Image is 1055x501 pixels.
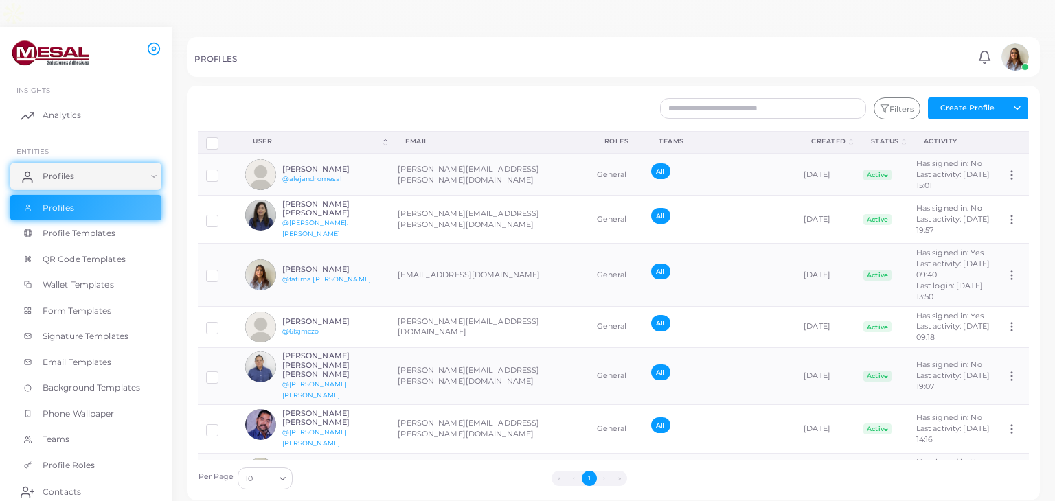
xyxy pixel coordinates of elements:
th: Row-selection [198,131,238,154]
span: Has signed in: No [916,159,982,168]
a: QR Code Templates [10,246,161,272]
span: Has signed in: Yes [916,457,984,467]
span: Phone Wallpaper [43,408,115,420]
span: Last login: [DATE] 13:50 [916,281,983,301]
span: Active [863,423,892,434]
div: Search for option [238,467,293,489]
div: User [253,137,381,146]
span: Active [863,371,892,382]
a: @[PERSON_NAME].[PERSON_NAME] [282,219,349,237]
td: [DATE] [796,347,856,404]
span: Wallet Templates [43,279,114,291]
td: [DATE] [796,244,856,307]
td: [PERSON_NAME][EMAIL_ADDRESS][PERSON_NAME][DOMAIN_NAME] [390,405,589,453]
a: Analytics [10,102,161,129]
a: Profiles [10,163,161,190]
span: INSIGHTS [16,86,50,94]
div: Email [405,137,574,146]
span: Analytics [43,109,81,121]
td: [DATE] [796,154,856,195]
a: Background Templates [10,375,161,401]
span: Has signed in: No [916,412,982,422]
img: logo [12,40,89,66]
a: @alejandromesal [282,175,343,183]
a: Wallet Templates [10,272,161,298]
td: [EMAIL_ADDRESS][PERSON_NAME][DOMAIN_NAME] [390,453,589,494]
span: Profiles [43,170,74,183]
h6: [PERSON_NAME] [282,265,383,274]
td: [DATE] [796,196,856,244]
span: Teams [43,433,70,445]
span: All [651,208,670,224]
td: [DATE] [796,453,856,494]
span: Background Templates [43,382,140,394]
a: @[PERSON_NAME].[PERSON_NAME] [282,380,349,399]
span: All [651,364,670,380]
a: Profiles [10,195,161,221]
td: [DATE] [796,405,856,453]
button: Create Profile [928,97,1006,119]
span: Active [863,170,892,180]
span: Has signed in: Yes [916,248,984,257]
a: Email Templates [10,349,161,375]
span: All [651,315,670,331]
button: Go to page 1 [582,471,597,486]
label: Per Page [198,471,234,482]
ul: Pagination [296,471,882,486]
td: [PERSON_NAME][EMAIL_ADDRESS][PERSON_NAME][DOMAIN_NAME] [390,347,589,404]
a: @6lxjmczo [282,327,319,335]
img: avatar [245,159,276,190]
div: activity [924,137,984,146]
span: All [651,417,670,433]
span: Profile Templates [43,227,115,240]
input: Search for option [254,471,274,486]
h6: [PERSON_NAME] [282,317,383,326]
img: avatar [245,312,276,342]
span: ENTITIES [16,147,49,155]
td: General [589,154,644,195]
h6: [PERSON_NAME] [PERSON_NAME] [282,200,383,218]
div: Created [811,137,846,146]
img: avatar [245,200,276,231]
td: General [589,307,644,348]
td: General [589,196,644,244]
img: avatar [245,351,276,382]
a: Form Templates [10,298,161,324]
span: Last activity: [DATE] 19:07 [916,371,990,391]
td: [PERSON_NAME][EMAIL_ADDRESS][PERSON_NAME][DOMAIN_NAME] [390,154,589,195]
a: @[PERSON_NAME].[PERSON_NAME] [282,428,349,447]
span: Active [863,270,892,281]
span: Has signed in: No [916,203,982,213]
span: Email Templates [43,356,112,369]
img: avatar [245,458,276,489]
span: Last activity: [DATE] 15:01 [916,170,990,190]
h5: PROFILES [194,54,237,64]
span: Form Templates [43,305,112,317]
td: General [589,347,644,404]
img: avatar [1001,43,1029,71]
td: General [589,453,644,494]
span: QR Code Templates [43,253,126,266]
span: Active [863,321,892,332]
img: avatar [245,259,276,290]
span: Has signed in: Yes [916,311,984,321]
a: avatar [997,43,1032,71]
a: Profile Templates [10,220,161,246]
span: 10 [245,471,253,486]
a: Signature Templates [10,323,161,349]
span: Has signed in: No [916,360,982,369]
td: [EMAIL_ADDRESS][DOMAIN_NAME] [390,244,589,307]
button: Filters [874,97,920,119]
span: Last activity: [DATE] 09:40 [916,259,990,279]
a: Profile Roles [10,452,161,478]
h6: [PERSON_NAME] [282,165,383,174]
span: Signature Templates [43,330,128,342]
span: All [651,264,670,279]
span: Active [863,214,892,225]
td: General [589,244,644,307]
span: Last activity: [DATE] 14:16 [916,423,990,444]
span: Contacts [43,486,81,498]
span: Profile Roles [43,459,95,471]
a: Phone Wallpaper [10,401,161,427]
